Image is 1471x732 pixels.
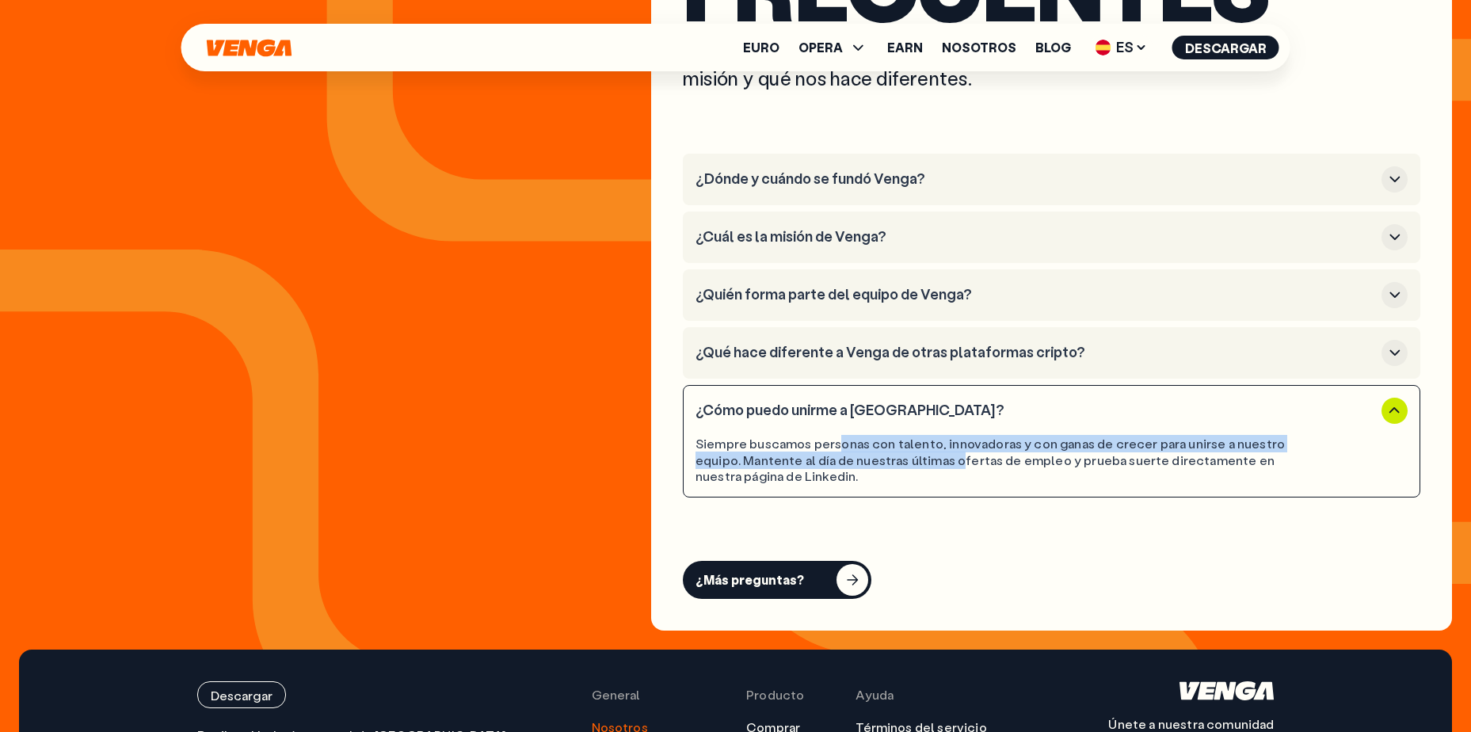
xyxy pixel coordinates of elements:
span: OPERA [798,41,843,54]
h3: ¿Cómo puedo unirme a [GEOGRAPHIC_DATA]? [695,402,1375,419]
h3: ¿Cuál es la misión de Venga? [695,228,1375,246]
a: Euro [743,41,779,54]
div: Siempre buscamos personas con talento, innovadoras y con ganas de crecer para unirse a nuestro eq... [695,436,1318,485]
button: ¿Dónde y cuándo se fundó Venga? [695,166,1408,193]
svg: Inicio [205,39,294,57]
button: Descargar [197,681,286,708]
span: General [592,687,641,703]
button: Descargar [1172,36,1279,59]
h3: ¿Quién forma parte del equipo de Venga? [695,286,1375,303]
a: Descargar [197,681,506,708]
button: ¿Quién forma parte del equipo de Venga? [695,282,1408,308]
svg: Inicio [1179,681,1274,700]
a: Blog [1035,41,1071,54]
div: ¿Más preguntas? [695,572,804,588]
span: Ayuda [856,687,894,703]
a: Earn [887,41,923,54]
span: ES [1090,35,1153,60]
button: ¿Más preguntas? [683,561,871,599]
button: ¿Qué hace diferente a Venga de otras plataformas cripto? [695,340,1408,366]
button: ¿Cómo puedo unirme a [GEOGRAPHIC_DATA]? [695,398,1408,424]
span: Producto [746,687,804,703]
button: ¿Cuál es la misión de Venga? [695,224,1408,250]
h3: ¿Dónde y cuándo se fundó Venga? [695,170,1375,188]
a: Nosotros [942,41,1016,54]
span: OPERA [798,38,868,57]
img: flag-es [1096,40,1111,55]
h3: ¿Qué hace diferente a Venga de otras plataformas cripto? [695,344,1375,361]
